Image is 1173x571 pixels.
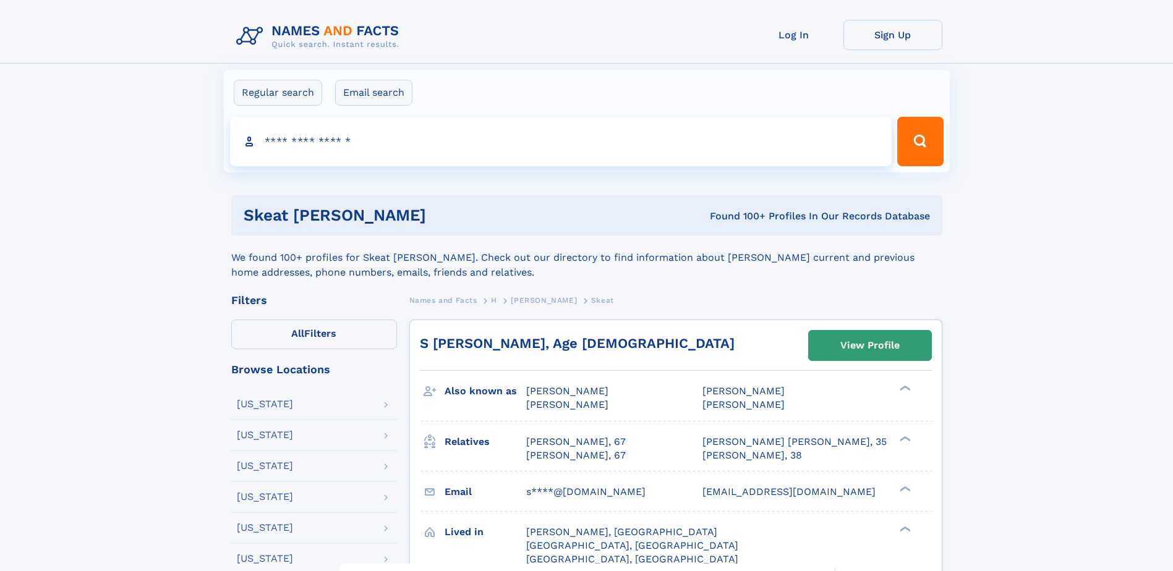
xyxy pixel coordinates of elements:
a: [PERSON_NAME], 38 [702,449,802,462]
h3: Email [445,481,526,502]
div: [US_STATE] [237,399,293,409]
span: [PERSON_NAME], [GEOGRAPHIC_DATA] [526,526,717,538]
div: Filters [231,295,397,306]
div: ❯ [897,384,911,392]
div: ❯ [897,434,911,442]
span: [PERSON_NAME] [526,385,608,397]
div: ❯ [897,525,911,533]
a: [PERSON_NAME] [511,292,577,308]
a: View Profile [809,331,931,360]
div: [US_STATE] [237,461,293,471]
div: We found 100+ profiles for Skeat [PERSON_NAME]. Check out our directory to find information about... [231,235,942,280]
label: Filters [231,319,397,349]
h3: Also known as [445,381,526,402]
div: [US_STATE] [237,523,293,533]
span: [PERSON_NAME] [511,296,577,305]
div: [US_STATE] [237,492,293,502]
a: Names and Facts [409,292,477,308]
img: Logo Names and Facts [231,20,409,53]
div: Browse Locations [231,364,397,375]
div: Found 100+ Profiles In Our Records Database [568,209,930,223]
button: Search Button [897,117,943,166]
h3: Lived in [445,522,526,543]
div: [US_STATE] [237,554,293,564]
div: ❯ [897,484,911,493]
span: [GEOGRAPHIC_DATA], [GEOGRAPHIC_DATA] [526,553,738,565]
span: [GEOGRAPHIC_DATA], [GEOGRAPHIC_DATA] [526,539,738,551]
h3: Relatives [445,431,526,452]
span: [EMAIL_ADDRESS][DOMAIN_NAME] [702,486,876,497]
div: [US_STATE] [237,430,293,440]
a: Sign Up [843,20,942,50]
input: search input [230,117,892,166]
a: H [491,292,497,308]
span: All [291,328,304,339]
div: View Profile [840,331,900,360]
label: Email search [335,80,412,106]
span: [PERSON_NAME] [702,399,785,410]
a: S [PERSON_NAME], Age [DEMOGRAPHIC_DATA] [420,336,735,351]
span: [PERSON_NAME] [702,385,785,397]
a: [PERSON_NAME], 67 [526,449,626,462]
a: Log In [744,20,843,50]
a: [PERSON_NAME], 67 [526,435,626,449]
span: [PERSON_NAME] [526,399,608,410]
h1: skeat [PERSON_NAME] [244,208,568,223]
span: Skeat [591,296,614,305]
a: [PERSON_NAME] [PERSON_NAME], 35 [702,435,887,449]
label: Regular search [234,80,322,106]
span: H [491,296,497,305]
